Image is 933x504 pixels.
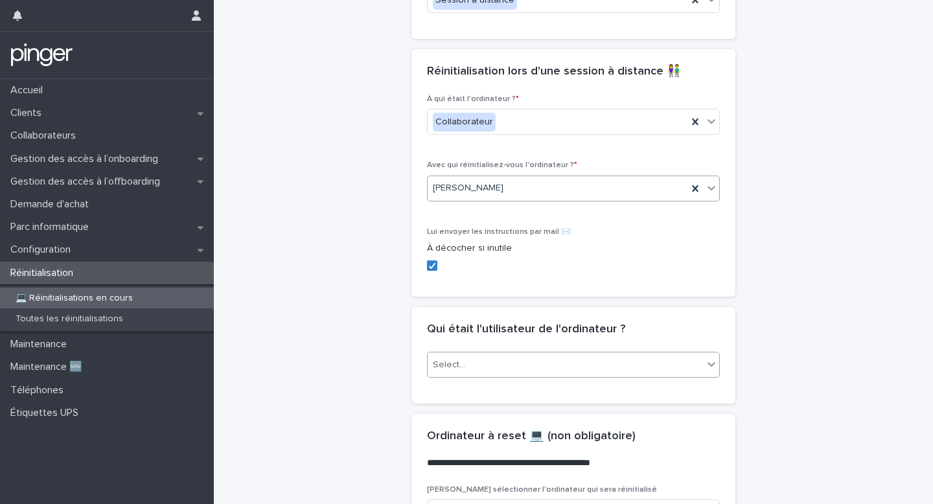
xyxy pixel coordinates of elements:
p: Gestion des accès à l’offboarding [5,176,170,188]
span: À qui était l'ordinateur ? [427,95,519,103]
p: Maintenance [5,338,77,350]
span: [PERSON_NAME] sélectionner l'ordinateur qui sera réinitialisé [427,486,657,494]
p: À décocher si inutile [427,242,720,255]
img: mTgBEunGTSyRkCgitkcU [10,42,73,68]
div: Select... [433,358,465,372]
span: Avec qui réinitialisez-vous l'ordinateur ? [427,161,577,169]
span: Lui envoyer les instructions par mail ✉️ [427,228,571,236]
span: [PERSON_NAME] [433,181,503,195]
p: Étiquettes UPS [5,407,89,419]
p: Téléphones [5,384,74,396]
p: Collaborateurs [5,130,86,142]
p: Clients [5,107,52,119]
p: Demande d'achat [5,198,99,211]
p: Gestion des accès à l’onboarding [5,153,168,165]
p: Accueil [5,84,53,97]
p: Toutes les réinitialisations [5,314,133,325]
p: Réinitialisation [5,267,84,279]
p: 💻 Réinitialisations en cours [5,293,143,304]
h2: Qui était l'utilisateur de l'ordinateur ? [427,323,625,337]
p: Parc informatique [5,221,99,233]
div: Collaborateur [433,113,496,132]
p: Configuration [5,244,81,256]
h2: Réinitialisation lors d'une session à distance 👫 [427,65,681,79]
p: Maintenance 🆕 [5,361,93,373]
h2: Ordinateur à reset 💻 (non obligatoire) [427,430,636,444]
